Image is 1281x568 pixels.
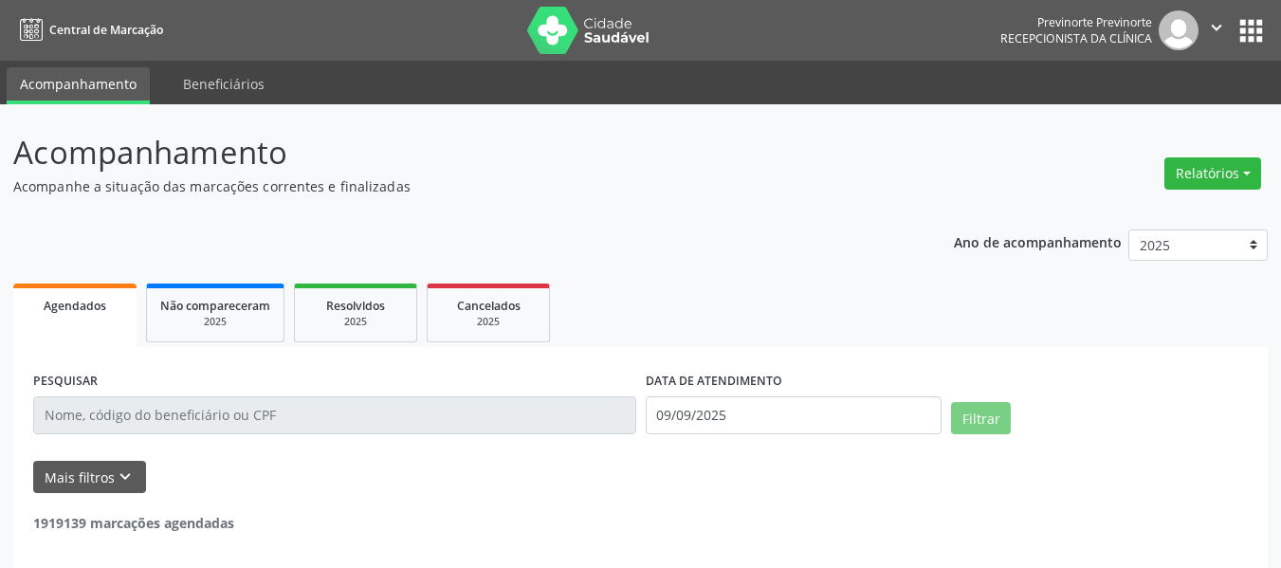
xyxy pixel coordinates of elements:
i: keyboard_arrow_down [115,467,136,487]
img: img [1159,10,1199,50]
span: Agendados [44,298,106,314]
button: apps [1235,14,1268,47]
a: Beneficiários [170,67,278,101]
a: Central de Marcação [13,14,163,46]
p: Acompanhe a situação das marcações correntes e finalizadas [13,176,891,196]
div: 2025 [308,315,403,329]
div: 2025 [441,315,536,329]
p: Acompanhamento [13,129,891,176]
p: Ano de acompanhamento [954,229,1122,253]
label: PESQUISAR [33,367,98,396]
button:  [1199,10,1235,50]
strong: 1919139 marcações agendadas [33,514,234,532]
div: 2025 [160,315,270,329]
button: Relatórios [1164,157,1261,190]
input: Nome, código do beneficiário ou CPF [33,396,636,434]
span: Cancelados [457,298,521,314]
span: Não compareceram [160,298,270,314]
input: Selecione um intervalo [646,396,942,434]
button: Mais filtroskeyboard_arrow_down [33,461,146,494]
div: Previnorte Previnorte [1000,14,1152,30]
span: Central de Marcação [49,22,163,38]
a: Acompanhamento [7,67,150,104]
label: DATA DE ATENDIMENTO [646,367,782,396]
button: Filtrar [951,402,1011,434]
i:  [1206,17,1227,38]
span: Recepcionista da clínica [1000,30,1152,46]
span: Resolvidos [326,298,385,314]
